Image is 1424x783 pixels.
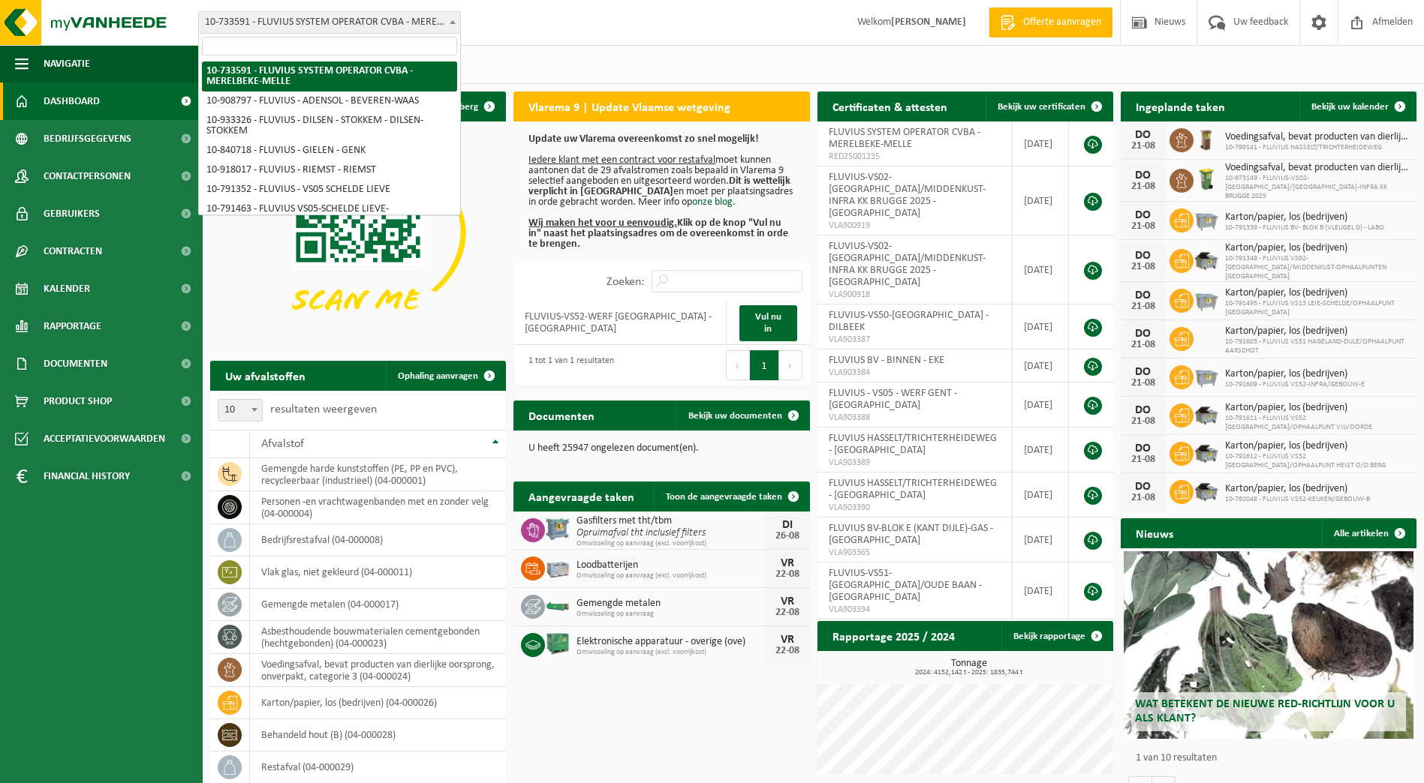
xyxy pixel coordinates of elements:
span: 10-791339 - FLUVIUS BV- BLOK B (VLEUGEL D) - LABO [1225,223,1384,232]
div: DO [1128,481,1158,493]
li: 10-908797 - FLUVIUS - ADENSOL - BEVEREN-WAAS [202,91,457,111]
a: Bekijk rapportage [1001,621,1112,651]
span: Acceptatievoorwaarden [44,420,165,457]
img: WB-5000-GAL-GY-01 [1194,247,1219,272]
span: Kalender [44,270,90,307]
div: DI [772,519,802,531]
span: Dashboard [44,82,100,120]
a: Alle artikelen [1322,518,1415,548]
span: Documenten [44,345,107,382]
span: Bekijk uw kalender [1311,102,1389,112]
p: 1 van 10 resultaten [1136,753,1409,763]
td: [DATE] [1013,427,1069,472]
div: DO [1128,366,1158,378]
button: Next [779,350,802,380]
b: Update uw Vlarema overeenkomst zo snel mogelijk! [528,133,759,145]
td: vlak glas, niet gekleurd (04-000011) [250,556,506,589]
span: Financial History [44,457,130,495]
h2: Ingeplande taken [1121,91,1240,121]
strong: [PERSON_NAME] [891,16,966,28]
span: 10-792048 - FLUVIUS VS52-KEUKEN/GEBOUW-B [1225,495,1370,504]
div: 21-08 [1128,454,1158,465]
td: [DATE] [1013,562,1069,619]
button: 1 [750,350,779,380]
td: [DATE] [1013,517,1069,562]
div: 21-08 [1128,141,1158,151]
span: FLUVIUS - VS05 - WERF GENT - [GEOGRAPHIC_DATA] [829,388,957,411]
td: [DATE] [1013,235,1069,304]
span: 10-791495 - FLUVIUS VS13 LEIE-SCHELDE/OPHAALPUNT [GEOGRAPHIC_DATA] [1225,299,1409,317]
span: Karton/papier, los (bedrijven) [1225,402,1409,414]
span: RED25001235 [829,151,1001,163]
div: DO [1128,404,1158,416]
h2: Certificaten & attesten [817,91,962,121]
b: Dit is wettelijk verplicht in [GEOGRAPHIC_DATA] [528,175,790,197]
a: Bekijk uw certificaten [986,91,1112,121]
td: [DATE] [1013,472,1069,517]
div: 21-08 [1128,181,1158,192]
div: 22-08 [772,569,802,580]
span: Karton/papier, los (bedrijven) [1225,440,1409,452]
td: personen -en vrachtwagenbanden met en zonder velg (04-000004) [250,491,506,524]
a: Vul nu in [739,305,797,341]
td: [DATE] [1013,166,1069,235]
span: Gebruikers [44,195,100,232]
span: FLUVIUS-VS50-[GEOGRAPHIC_DATA] - DILBEEK [829,310,989,333]
li: 10-918017 - FLUVIUS - RIEMST - RIEMST [202,160,457,180]
span: Karton/papier, los (bedrijven) [1225,368,1365,380]
span: 10-791611 - FLUVIUS VS52 [GEOGRAPHIC_DATA]/OPHAALPUNT VILVOORDE [1225,414,1409,432]
div: DO [1128,328,1158,340]
span: Karton/papier, los (bedrijven) [1225,242,1409,254]
div: DO [1128,289,1158,301]
span: VLA900919 [829,220,1001,232]
span: 10-791348 - FLUVIUS VS02-[GEOGRAPHIC_DATA]/MIDDENKUST-OPHAALPUNTEN [GEOGRAPHIC_DATA] [1225,254,1409,281]
span: FLUVIUS BV-BLOK E (KANT DIJLE)-GAS - [GEOGRAPHIC_DATA] [829,523,993,546]
span: Omwisseling op aanvraag (excl. voorrijkost) [577,648,764,657]
td: voedingsafval, bevat producten van dierlijke oorsprong, onverpakt, categorie 3 (04-000024) [250,654,506,687]
span: Gemengde metalen [577,598,764,610]
u: Wij maken het voor u eenvoudig. [528,217,677,229]
span: Voedingsafval, bevat producten van dierlijke oorsprong, onverpakt, categorie 3 [1225,131,1409,143]
span: Wat betekent de nieuwe RED-richtlijn voor u als klant? [1135,698,1395,724]
h3: Tonnage [825,658,1113,676]
h2: Nieuws [1121,518,1188,547]
p: moet kunnen aantonen dat de 29 afvalstromen zoals bepaald in Vlarema 9 selectief aangeboden en ui... [528,134,794,250]
b: Klik op de knop "Vul nu in" naast het plaatsingsadres om de overeenkomst in orde te brengen. [528,217,788,250]
td: FLUVIUS-VS52-WERF [GEOGRAPHIC_DATA] - [GEOGRAPHIC_DATA] [513,300,727,345]
span: 10 [218,400,262,421]
span: Contracten [44,232,102,270]
div: DO [1128,169,1158,181]
td: asbesthoudende bouwmaterialen cementgebonden (hechtgebonden) (04-000023) [250,621,506,654]
div: VR [772,595,802,607]
span: Afvalstof [261,438,304,450]
span: 10-791612 - FLUVIUS VS52 [GEOGRAPHIC_DATA]/OPHAALPUNT HEIST O/D BERG [1225,452,1409,470]
div: 21-08 [1128,221,1158,232]
div: DO [1128,209,1158,221]
i: Opruimafval tht inclusief filters [577,527,706,538]
td: [DATE] [1013,349,1069,382]
span: Omwisseling op aanvraag [577,610,764,619]
div: VR [772,557,802,569]
span: Karton/papier, los (bedrijven) [1225,287,1409,299]
div: 21-08 [1128,301,1158,312]
span: Rapportage [44,307,101,345]
td: [DATE] [1013,121,1069,166]
h2: Documenten [513,400,610,430]
div: 22-08 [772,646,802,656]
a: Bekijk uw documenten [676,400,808,430]
a: Toon de aangevraagde taken [654,481,808,511]
span: VLA903384 [829,367,1001,379]
span: FLUVIUS BV - BINNEN - EKE [829,355,944,366]
li: 10-733591 - FLUVIUS SYSTEM OPERATOR CVBA - MERELBEKE-MELLE [202,61,457,91]
u: Iedere klant met een contract voor restafval [528,154,715,166]
p: U heeft 25947 ongelezen document(en). [528,443,794,454]
span: FLUVIUS HASSELT/TRICHTERHEIDEWEG - [GEOGRAPHIC_DATA] [829,478,997,501]
span: 10-791609 - FLUVIUS VS52-INFRA/GEBOUW-E [1225,380,1365,389]
img: WB-2500-GAL-GY-01 [1194,286,1219,312]
span: Elektronische apparatuur - overige (ove) [577,636,764,648]
div: 21-08 [1128,262,1158,272]
span: VLA903365 [829,547,1001,559]
a: Bekijk uw kalender [1299,91,1415,121]
img: WB-5000-GAL-GY-01 [1194,439,1219,465]
span: Karton/papier, los (bedrijven) [1225,325,1409,337]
